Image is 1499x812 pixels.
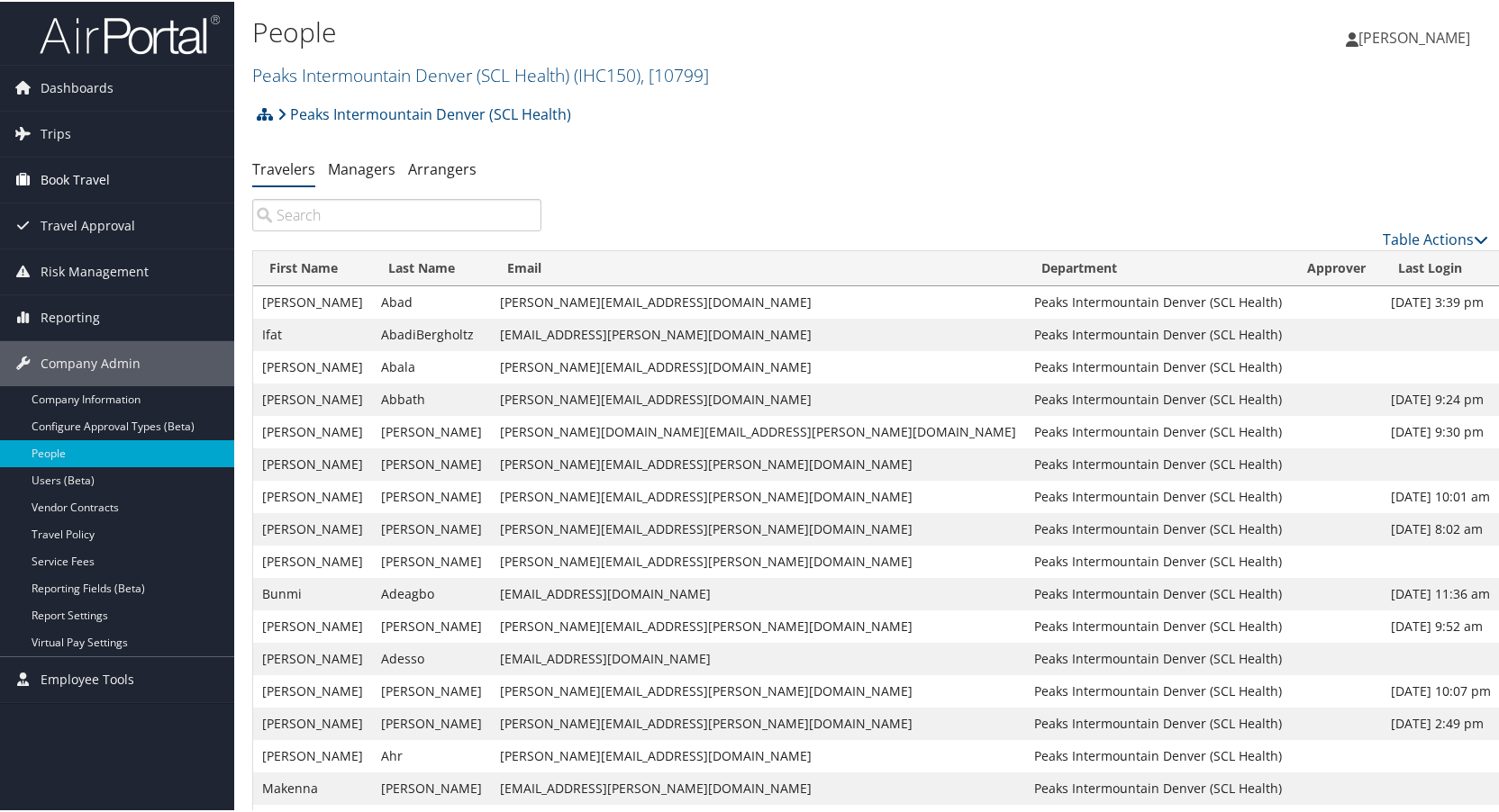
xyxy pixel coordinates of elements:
[372,284,491,317] td: Abad
[253,706,372,738] td: [PERSON_NAME]
[1025,673,1291,706] td: Peaks Intermountain Denver (SCL Health)
[1025,738,1291,771] td: Peaks Intermountain Denver (SCL Health)
[41,202,135,247] span: Travel Approval
[253,641,372,673] td: [PERSON_NAME]
[372,576,491,609] td: Adeagbo
[491,414,1025,447] td: [PERSON_NAME][DOMAIN_NAME][EMAIL_ADDRESS][PERSON_NAME][DOMAIN_NAME]
[1025,706,1291,738] td: Peaks Intermountain Denver (SCL Health)
[253,447,372,479] td: [PERSON_NAME]
[491,706,1025,738] td: [PERSON_NAME][EMAIL_ADDRESS][PERSON_NAME][DOMAIN_NAME]
[640,61,709,86] span: , [ 10799 ]
[253,349,372,382] td: [PERSON_NAME]
[372,771,491,803] td: [PERSON_NAME]
[491,673,1025,706] td: [PERSON_NAME][EMAIL_ADDRESS][PERSON_NAME][DOMAIN_NAME]
[253,576,372,609] td: Bunmi
[372,414,491,447] td: [PERSON_NAME]
[1025,771,1291,803] td: Peaks Intermountain Denver (SCL Health)
[372,479,491,511] td: [PERSON_NAME]
[253,479,372,511] td: [PERSON_NAME]
[328,158,395,177] a: Managers
[41,293,100,338] span: Reporting
[491,249,1025,284] th: Email: activate to sort column ascending
[1025,414,1291,447] td: Peaks Intermountain Denver (SCL Health)
[491,382,1025,414] td: [PERSON_NAME][EMAIL_ADDRESS][DOMAIN_NAME]
[372,544,491,576] td: [PERSON_NAME]
[253,317,372,349] td: Ifat
[1383,228,1488,248] a: Table Actions
[41,156,110,201] span: Book Travel
[491,576,1025,609] td: [EMAIL_ADDRESS][DOMAIN_NAME]
[372,738,491,771] td: Ahr
[491,317,1025,349] td: [EMAIL_ADDRESS][PERSON_NAME][DOMAIN_NAME]
[1025,641,1291,673] td: Peaks Intermountain Denver (SCL Health)
[252,61,709,86] a: Peaks Intermountain Denver (SCL Health)
[253,382,372,414] td: [PERSON_NAME]
[372,511,491,544] td: [PERSON_NAME]
[253,673,372,706] td: [PERSON_NAME]
[1025,317,1291,349] td: Peaks Intermountain Denver (SCL Health)
[41,248,149,293] span: Risk Management
[41,110,71,155] span: Trips
[1025,576,1291,609] td: Peaks Intermountain Denver (SCL Health)
[574,61,640,86] span: ( IHC150 )
[491,771,1025,803] td: [EMAIL_ADDRESS][PERSON_NAME][DOMAIN_NAME]
[1291,249,1382,284] th: Approver
[372,609,491,641] td: [PERSON_NAME]
[253,738,372,771] td: [PERSON_NAME]
[1346,9,1488,63] a: [PERSON_NAME]
[491,447,1025,479] td: [PERSON_NAME][EMAIL_ADDRESS][PERSON_NAME][DOMAIN_NAME]
[1025,382,1291,414] td: Peaks Intermountain Denver (SCL Health)
[1025,609,1291,641] td: Peaks Intermountain Denver (SCL Health)
[372,349,491,382] td: Abala
[41,339,141,384] span: Company Admin
[491,479,1025,511] td: [PERSON_NAME][EMAIL_ADDRESS][PERSON_NAME][DOMAIN_NAME]
[1358,26,1470,46] span: [PERSON_NAME]
[253,609,372,641] td: [PERSON_NAME]
[1025,447,1291,479] td: Peaks Intermountain Denver (SCL Health)
[41,655,134,700] span: Employee Tools
[252,158,315,177] a: Travelers
[1025,511,1291,544] td: Peaks Intermountain Denver (SCL Health)
[372,641,491,673] td: Adesso
[372,317,491,349] td: AbadiBergholtz
[491,349,1025,382] td: [PERSON_NAME][EMAIL_ADDRESS][DOMAIN_NAME]
[253,771,372,803] td: Makenna
[253,414,372,447] td: [PERSON_NAME]
[491,641,1025,673] td: [EMAIL_ADDRESS][DOMAIN_NAME]
[253,544,372,576] td: [PERSON_NAME]
[253,284,372,317] td: [PERSON_NAME]
[253,511,372,544] td: [PERSON_NAME]
[41,64,114,109] span: Dashboards
[491,284,1025,317] td: [PERSON_NAME][EMAIL_ADDRESS][DOMAIN_NAME]
[491,511,1025,544] td: [PERSON_NAME][EMAIL_ADDRESS][PERSON_NAME][DOMAIN_NAME]
[1025,349,1291,382] td: Peaks Intermountain Denver (SCL Health)
[491,609,1025,641] td: [PERSON_NAME][EMAIL_ADDRESS][PERSON_NAME][DOMAIN_NAME]
[252,12,1077,50] h1: People
[1025,249,1291,284] th: Department: activate to sort column ascending
[372,673,491,706] td: [PERSON_NAME]
[372,382,491,414] td: Abbath
[372,706,491,738] td: [PERSON_NAME]
[253,249,372,284] th: First Name: activate to sort column ascending
[252,197,541,230] input: Search
[408,158,477,177] a: Arrangers
[40,12,220,54] img: airportal-logo.png
[1025,544,1291,576] td: Peaks Intermountain Denver (SCL Health)
[1025,284,1291,317] td: Peaks Intermountain Denver (SCL Health)
[491,544,1025,576] td: [PERSON_NAME][EMAIL_ADDRESS][PERSON_NAME][DOMAIN_NAME]
[1025,479,1291,511] td: Peaks Intermountain Denver (SCL Health)
[372,447,491,479] td: [PERSON_NAME]
[491,738,1025,771] td: [PERSON_NAME][EMAIL_ADDRESS][DOMAIN_NAME]
[372,249,491,284] th: Last Name: activate to sort column descending
[277,95,571,131] a: Peaks Intermountain Denver (SCL Health)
